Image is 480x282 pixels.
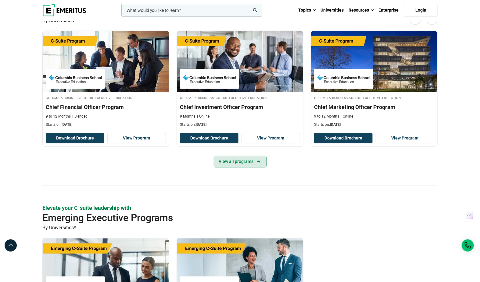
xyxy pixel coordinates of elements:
[409,13,421,25] button: Previous
[314,133,373,143] button: Download Brochure
[180,114,195,119] p: 9 Months
[46,103,166,111] h3: Chief Financial Officer Program
[180,122,300,127] p: Starts on:
[42,212,398,224] h2: Emerging Executive Programs
[183,72,236,86] img: Columbia Business School Executive Education
[404,4,438,17] a: Login
[121,4,262,17] input: woocommerce-product-search-field-0
[49,72,102,86] img: Columbia Business School Executive Education
[314,95,434,100] h4: Columbia Business School Executive Education
[46,122,166,127] p: Starts on:
[426,13,438,25] button: Next
[46,114,71,119] p: 9 to 12 Months
[42,204,438,212] p: Elevate your C-suite leadership with
[180,95,300,100] h4: Columbia Business School Executive Education
[311,31,437,130] a: Digital Marketing Course by Columbia Business School Executive Education - December 9, 2025 Colum...
[43,31,169,92] img: Chief Financial Officer Program | Online Finance Course
[46,95,166,100] h4: Columbia Business School Executive Education
[43,31,169,130] a: Finance Course by Columbia Business School Executive Education - September 29, 2025 Columbia Busi...
[376,133,434,143] a: View Program
[311,31,437,92] img: Chief Marketing Officer Program | Online Digital Marketing Course
[317,72,370,86] img: Columbia Business School Executive Education
[341,114,353,119] p: Online
[314,103,434,111] h3: Chief Marketing Officer Program
[314,122,434,127] p: Starts on:
[72,114,88,119] p: Blended
[242,133,300,143] a: View Program
[196,122,206,127] span: [DATE]
[314,114,339,119] p: 9 to 12 Months
[42,224,438,232] p: By Universities*
[46,133,104,143] button: Download Brochure
[197,114,210,119] p: Online
[180,133,238,143] button: Download Brochure
[177,31,303,92] img: Chief Investment Officer Program | Online Finance Course
[330,122,341,127] span: [DATE]
[62,122,72,127] span: [DATE]
[177,31,303,130] a: Finance Course by Columbia Business School Executive Education - September 29, 2025 Columbia Busi...
[180,103,300,111] h3: Chief Investment Officer Program
[214,156,267,167] a: View all programs
[107,133,166,143] a: View Program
